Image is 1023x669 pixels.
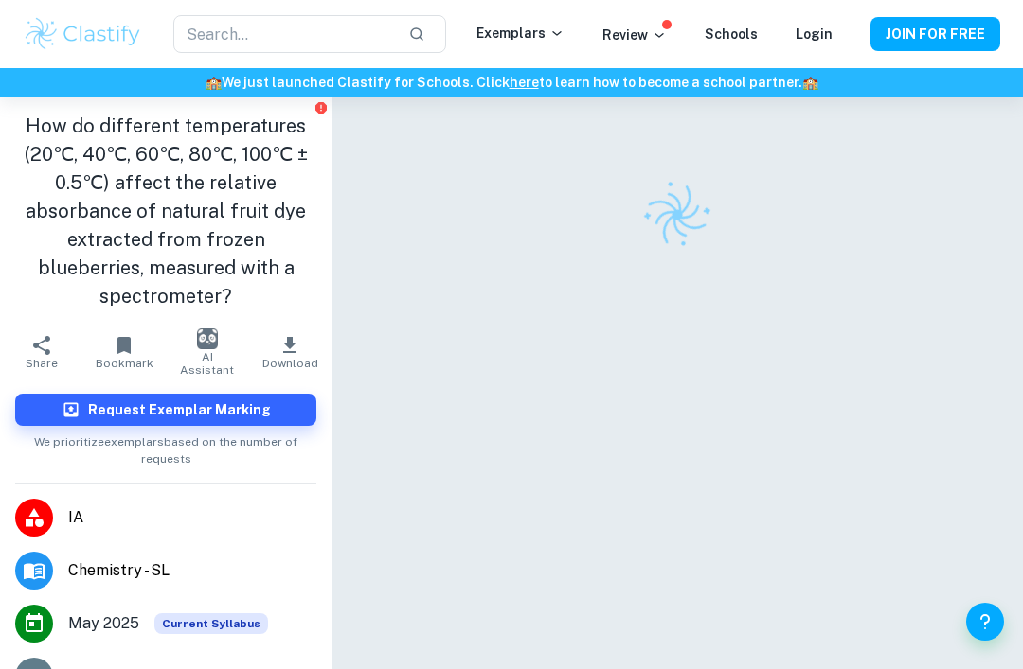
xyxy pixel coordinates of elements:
span: May 2025 [68,612,139,635]
h6: Request Exemplar Marking [88,399,271,420]
span: Current Syllabus [154,613,268,634]
span: 🏫 [206,75,222,90]
p: Review [602,25,667,45]
img: Clastify logo [23,15,143,53]
button: AI Assistant [166,326,249,379]
span: AI Assistant [177,350,238,377]
a: Schools [705,26,758,42]
span: Download [262,357,318,370]
input: Search... [173,15,393,53]
h1: How do different temperatures (20℃, 40℃, 60℃, 80℃, 100℃ ± 0.5℃) affect the relative absorbance of... [15,112,316,310]
button: Report issue [314,100,328,114]
button: Request Exemplar Marking [15,394,316,426]
p: Exemplars [476,23,565,44]
span: Chemistry - SL [68,559,316,582]
span: 🏫 [802,75,818,90]
span: IA [68,506,316,529]
img: Clastify logo [631,168,724,261]
span: Bookmark [96,357,153,370]
a: here [510,75,539,90]
div: This exemplar is based on the current syllabus. Feel free to refer to it for inspiration/ideas wh... [154,613,268,634]
img: AI Assistant [197,328,218,349]
span: We prioritize exemplars based on the number of requests [15,426,316,467]
button: Help and Feedback [966,603,1004,641]
button: Download [249,326,332,379]
span: Share [26,357,58,370]
button: Bookmark [83,326,167,379]
a: Login [796,26,833,42]
button: JOIN FOR FREE [870,17,1000,51]
h6: We just launched Clastify for Schools. Click to learn how to become a school partner. [4,72,1019,93]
